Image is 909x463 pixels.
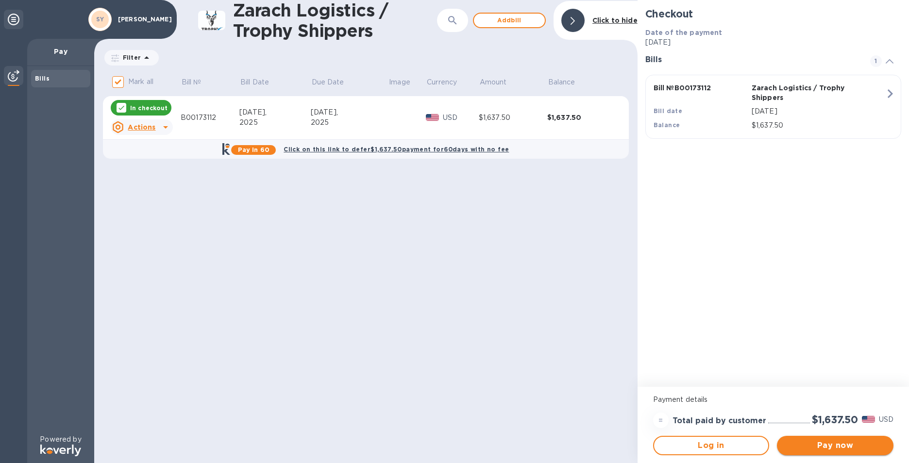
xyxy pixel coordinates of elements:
p: [DATE] [752,106,885,116]
b: SY [96,16,104,23]
p: Pay [35,47,86,56]
span: Bill Date [240,77,282,87]
div: = [653,413,669,428]
img: USD [862,416,875,423]
span: Pay now [785,440,886,451]
p: USD [879,414,893,425]
b: Bills [35,75,50,82]
div: B00173112 [181,113,239,123]
div: 2025 [239,117,311,128]
p: In checkout [130,104,168,112]
p: Balance [548,77,575,87]
span: Due Date [312,77,357,87]
b: Click on this link to defer $1,637.50 payment for 60 days with no fee [284,146,509,153]
h3: Total paid by customer [673,416,766,426]
b: Balance [654,121,680,129]
h2: $1,637.50 [812,413,858,426]
span: Add bill [482,15,537,26]
p: Image [389,77,410,87]
p: Currency [427,77,457,87]
p: Bill № [182,77,202,87]
img: Logo [40,445,81,456]
b: Date of the payment [645,29,723,36]
p: [PERSON_NAME] [118,16,167,23]
button: Addbill [473,13,546,28]
span: Log in [662,440,761,451]
p: Filter [119,53,141,62]
p: Bill Date [240,77,269,87]
p: $1,637.50 [752,120,885,131]
h3: Bills [645,55,858,65]
p: Powered by [40,434,81,445]
span: 1 [870,55,882,67]
div: [DATE], [311,107,388,117]
div: 2025 [311,117,388,128]
b: Bill date [654,107,683,115]
p: Bill № B00173112 [654,83,748,93]
b: Pay in 60 [238,146,269,153]
button: Pay now [777,436,893,455]
span: Balance [548,77,588,87]
p: Due Date [312,77,344,87]
p: Zarach Logistics / Trophy Shippers [752,83,846,102]
p: [DATE] [645,37,901,48]
button: Bill №B00173112Zarach Logistics / Trophy ShippersBill date[DATE]Balance$1,637.50 [645,75,901,139]
div: $1,637.50 [479,113,547,123]
p: Amount [480,77,507,87]
h2: Checkout [645,8,901,20]
span: Bill № [182,77,214,87]
button: Log in [653,436,770,455]
p: USD [443,113,479,123]
div: $1,637.50 [547,113,616,122]
b: Click to hide [592,17,638,24]
div: [DATE], [239,107,311,117]
u: Actions [128,123,155,131]
img: USD [426,114,439,121]
span: Amount [480,77,520,87]
p: Payment details [653,395,893,405]
p: Mark all [128,77,153,87]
